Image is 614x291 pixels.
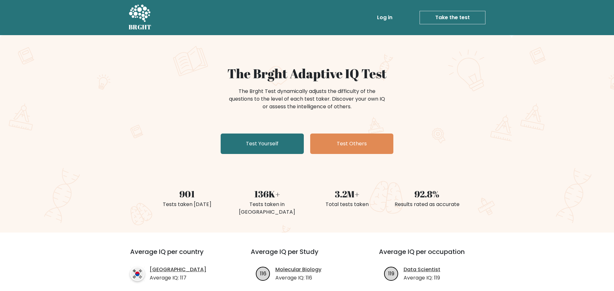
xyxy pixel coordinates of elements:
[227,88,387,111] div: The Brght Test dynamically adjusts the difficulty of the questions to the level of each test take...
[151,66,463,81] h1: The Brght Adaptive IQ Test
[311,201,383,208] div: Total tests taken
[275,266,321,273] a: Molecular Biology
[404,266,440,273] a: Data Scientist
[251,248,364,263] h3: Average IQ per Study
[275,274,321,282] p: Average IQ: 116
[311,187,383,201] div: 3.2M+
[129,23,152,31] h5: BRGHT
[391,201,463,208] div: Results rated as accurate
[388,270,394,277] text: 119
[130,248,228,263] h3: Average IQ per country
[150,266,206,273] a: [GEOGRAPHIC_DATA]
[130,267,145,281] img: country
[231,187,303,201] div: 136K+
[404,274,440,282] p: Average IQ: 119
[129,3,152,33] a: BRGHT
[310,134,393,154] a: Test Others
[151,201,223,208] div: Tests taken [DATE]
[150,274,206,282] p: Average IQ: 117
[151,187,223,201] div: 901
[391,187,463,201] div: 92.8%
[420,11,485,24] a: Take the test
[260,270,266,277] text: 116
[379,248,492,263] h3: Average IQ per occupation
[231,201,303,216] div: Tests taken in [GEOGRAPHIC_DATA]
[374,11,395,24] a: Log in
[221,134,304,154] a: Test Yourself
